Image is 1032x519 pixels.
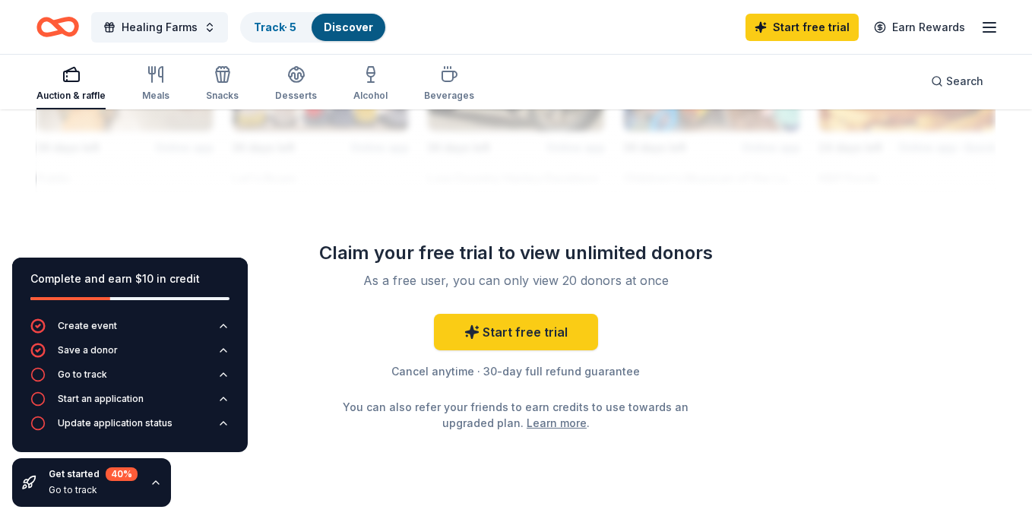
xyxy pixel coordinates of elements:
[315,271,717,290] div: As a free user, you can only view 20 donors at once
[36,59,106,109] button: Auction & raffle
[58,369,107,381] div: Go to track
[58,320,117,332] div: Create event
[275,90,317,102] div: Desserts
[49,484,138,496] div: Go to track
[865,14,974,41] a: Earn Rewards
[58,393,144,405] div: Start an application
[275,59,317,109] button: Desserts
[297,241,735,265] div: Claim your free trial to view unlimited donors
[49,467,138,481] div: Get started
[206,59,239,109] button: Snacks
[424,90,474,102] div: Beverages
[122,18,198,36] span: Healing Farms
[106,467,138,481] div: 40 %
[240,12,387,43] button: Track· 5Discover
[527,415,587,431] a: Learn more
[254,21,296,33] a: Track· 5
[30,416,230,440] button: Update application status
[30,318,230,343] button: Create event
[30,343,230,367] button: Save a donor
[746,14,859,41] a: Start free trial
[206,90,239,102] div: Snacks
[324,21,373,33] a: Discover
[36,90,106,102] div: Auction & raffle
[297,362,735,381] div: Cancel anytime · 30-day full refund guarantee
[30,270,230,288] div: Complete and earn $10 in credit
[919,66,996,97] button: Search
[142,59,169,109] button: Meals
[142,90,169,102] div: Meals
[353,90,388,102] div: Alcohol
[434,314,598,350] a: Start free trial
[58,417,173,429] div: Update application status
[36,9,79,45] a: Home
[91,12,228,43] button: Healing Farms
[58,344,118,356] div: Save a donor
[424,59,474,109] button: Beverages
[946,72,983,90] span: Search
[30,367,230,391] button: Go to track
[353,59,388,109] button: Alcohol
[30,391,230,416] button: Start an application
[340,399,692,431] div: You can also refer your friends to earn credits to use towards an upgraded plan. .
